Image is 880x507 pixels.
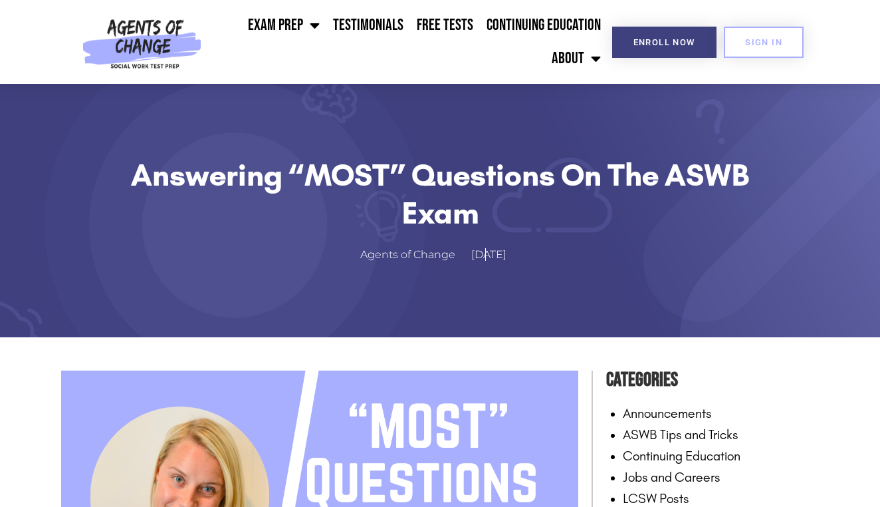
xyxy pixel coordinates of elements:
a: Enroll Now [612,27,716,58]
a: [DATE] [471,246,520,265]
span: Agents of Change [360,246,455,265]
a: Continuing Education [623,448,740,464]
a: ASWB Tips and Tricks [623,426,738,442]
a: Jobs and Careers [623,469,720,485]
a: Free Tests [410,9,480,42]
a: Testimonials [326,9,410,42]
a: Announcements [623,405,712,421]
nav: Menu [207,9,607,75]
a: Agents of Change [360,246,469,265]
time: [DATE] [471,248,506,261]
h4: Categories [606,364,819,396]
span: SIGN IN [745,38,782,47]
span: Enroll Now [633,38,695,47]
a: SIGN IN [724,27,804,58]
a: About [545,42,607,75]
a: Exam Prep [241,9,326,42]
h1: Answering “MOST” Questions on the ASWB Exam [94,156,786,232]
a: Continuing Education [480,9,607,42]
a: LCSW Posts [623,490,689,506]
